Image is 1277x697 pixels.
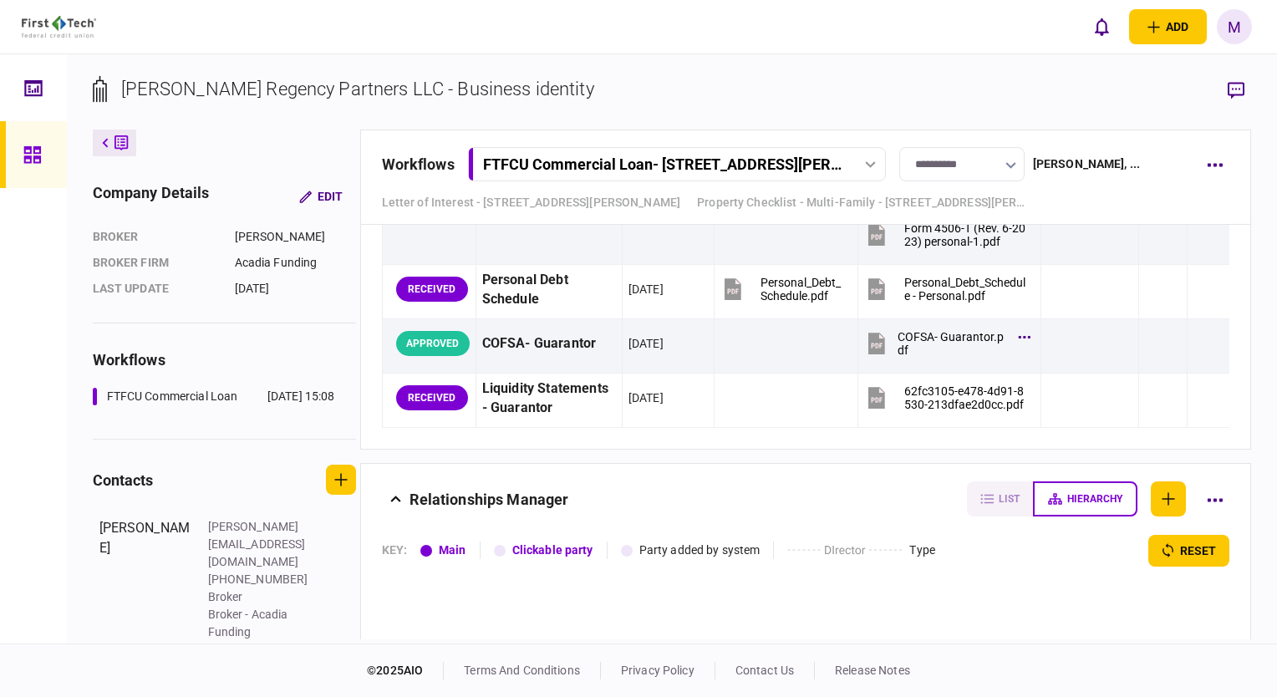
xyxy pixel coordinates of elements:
[93,388,335,405] a: FTFCU Commercial Loan[DATE] 15:08
[909,542,935,559] div: Type
[396,385,468,410] div: RECEIVED
[864,379,1026,417] button: 62fc3105-e478-4d91-8530-213dfae2d0cc.pdf
[439,542,466,559] div: Main
[628,389,664,406] div: [DATE]
[410,481,569,516] div: Relationships Manager
[464,664,580,677] a: terms and conditions
[1084,9,1119,44] button: open notifications list
[235,228,356,246] div: [PERSON_NAME]
[235,254,356,272] div: Acadia Funding
[99,518,191,641] div: [PERSON_NAME]
[382,153,455,176] div: workflows
[999,493,1020,505] span: list
[512,542,593,559] div: Clickable party
[93,254,218,272] div: broker firm
[621,664,694,677] a: privacy policy
[1067,493,1122,505] span: hierarchy
[898,330,1010,357] div: COFSA- Guarantor.pdf
[864,271,1026,308] button: Personal_Debt_Schedule - Personal.pdf
[93,228,218,246] div: Broker
[904,221,1026,248] div: Form 4506-T (Rev. 6-2023) personal-1.pdf
[396,331,470,356] div: APPROVED
[93,181,210,211] div: company details
[1033,481,1137,516] button: hierarchy
[639,542,761,559] div: Party added by system
[267,388,335,405] div: [DATE] 15:08
[1033,155,1140,173] div: [PERSON_NAME] , ...
[468,147,886,181] button: FTFCU Commercial Loan- [STREET_ADDRESS][PERSON_NAME]
[382,542,408,559] div: KEY :
[628,281,664,298] div: [DATE]
[396,277,468,302] div: RECEIVED
[235,280,356,298] div: [DATE]
[864,216,1026,254] button: Form 4506-T (Rev. 6-2023) personal-1.pdf
[22,16,96,38] img: client company logo
[1217,9,1252,44] button: M
[107,388,238,405] div: FTFCU Commercial Loan
[482,271,616,309] div: Personal Debt Schedule
[483,155,843,173] div: FTFCU Commercial Loan - [STREET_ADDRESS][PERSON_NAME]
[208,571,317,588] div: [PHONE_NUMBER]
[382,194,681,211] a: Letter of Interest - [STREET_ADDRESS][PERSON_NAME]
[864,325,1026,363] button: COFSA- Guarantor.pdf
[761,276,843,303] div: Personal_Debt_Schedule.pdf
[628,335,664,352] div: [DATE]
[904,384,1026,411] div: 62fc3105-e478-4d91-8530-213dfae2d0cc.pdf
[482,379,616,418] div: Liquidity Statements - Guarantor
[93,348,356,371] div: workflows
[286,181,356,211] button: Edit
[1148,535,1229,567] button: reset
[208,518,317,571] div: [PERSON_NAME][EMAIL_ADDRESS][DOMAIN_NAME]
[904,276,1026,303] div: Personal_Debt_Schedule - Personal.pdf
[208,606,317,641] div: Broker - Acadia Funding
[482,325,616,363] div: COFSA- Guarantor
[835,664,910,677] a: release notes
[735,664,794,677] a: contact us
[93,280,218,298] div: last update
[697,194,1031,211] a: Property Checklist - Multi-Family - [STREET_ADDRESS][PERSON_NAME]
[1129,9,1207,44] button: open adding identity options
[967,481,1033,516] button: list
[121,75,594,103] div: [PERSON_NAME] Regency Partners LLC - Business identity
[93,469,154,491] div: contacts
[367,662,444,679] div: © 2025 AIO
[720,271,843,308] button: Personal_Debt_Schedule.pdf
[208,588,317,606] div: Broker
